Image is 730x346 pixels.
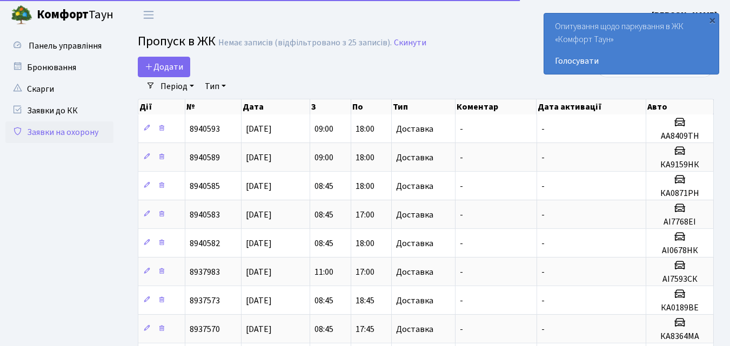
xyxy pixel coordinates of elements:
a: Бронювання [5,57,113,78]
span: - [541,180,545,192]
a: Тип [200,77,230,96]
span: 8940585 [190,180,220,192]
span: 09:00 [314,152,333,164]
span: 17:00 [356,209,374,221]
button: Переключити навігацію [135,6,162,24]
a: Голосувати [555,55,708,67]
span: 18:45 [356,295,374,307]
span: [DATE] [246,238,272,249]
span: 17:45 [356,323,374,335]
span: - [460,152,463,164]
span: [DATE] [246,266,272,278]
th: По [351,99,392,114]
span: [DATE] [246,123,272,135]
h5: КА8364МА [651,331,709,342]
a: Заявки на охорону [5,121,113,143]
span: [DATE] [246,209,272,221]
span: Доставка [396,153,433,162]
span: 08:45 [314,238,333,249]
span: 17:00 [356,266,374,278]
span: Доставка [396,125,433,133]
th: Дата активації [537,99,646,114]
span: Доставка [396,182,433,191]
div: Опитування щодо паркування в ЖК «Комфорт Таун» [544,13,719,74]
span: - [541,238,545,249]
a: Панель управління [5,35,113,57]
h5: КА9159НК [651,160,709,170]
th: Коментар [456,99,537,114]
a: Заявки до КК [5,100,113,121]
span: 8940593 [190,123,220,135]
span: 8940583 [190,209,220,221]
span: Доставка [396,325,433,334]
span: [DATE] [246,180,272,192]
a: Період [156,77,198,96]
h5: КА0871РН [651,188,709,199]
span: 8937570 [190,323,220,335]
h5: АІ7768ЕІ [651,217,709,227]
span: 08:45 [314,295,333,307]
span: - [460,123,463,135]
span: 8940589 [190,152,220,164]
a: [PERSON_NAME] [652,9,717,22]
h5: КА0189ВЕ [651,303,709,313]
span: 18:00 [356,152,374,164]
a: Додати [138,57,190,77]
span: 11:00 [314,266,333,278]
span: - [541,266,545,278]
b: Комфорт [37,6,89,23]
span: - [460,209,463,221]
span: 8940582 [190,238,220,249]
img: logo.png [11,4,32,26]
span: [DATE] [246,323,272,335]
b: [PERSON_NAME] [652,9,717,21]
span: 08:45 [314,180,333,192]
h5: АІ0678НК [651,246,709,256]
span: - [541,152,545,164]
span: Доставка [396,268,433,276]
h5: АА8409ТН [651,131,709,141]
th: Дії [138,99,185,114]
span: - [460,323,463,335]
h5: АІ7593СК [651,274,709,284]
span: Доставка [396,239,433,248]
span: 18:00 [356,180,374,192]
span: [DATE] [246,152,272,164]
span: 09:00 [314,123,333,135]
span: 18:00 [356,238,374,249]
div: Немає записів (відфільтровано з 25 записів). [218,38,392,48]
span: - [541,123,545,135]
span: 8937573 [190,295,220,307]
span: Доставка [396,211,433,219]
span: 08:45 [314,323,333,335]
span: Доставка [396,296,433,305]
span: - [541,209,545,221]
th: Авто [646,99,714,114]
span: - [460,295,463,307]
div: × [707,15,718,25]
th: Тип [392,99,456,114]
span: 8937983 [190,266,220,278]
span: 18:00 [356,123,374,135]
span: 08:45 [314,209,333,221]
span: - [460,266,463,278]
span: - [460,238,463,249]
th: № [185,99,242,114]
span: Таун [37,6,113,24]
th: З [310,99,351,114]
span: Панель управління [29,40,102,52]
span: Пропуск в ЖК [138,32,216,51]
th: Дата [242,99,310,114]
span: Додати [145,61,183,73]
a: Скинути [394,38,426,48]
span: - [541,323,545,335]
span: - [541,295,545,307]
span: - [460,180,463,192]
a: Скарги [5,78,113,100]
span: [DATE] [246,295,272,307]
